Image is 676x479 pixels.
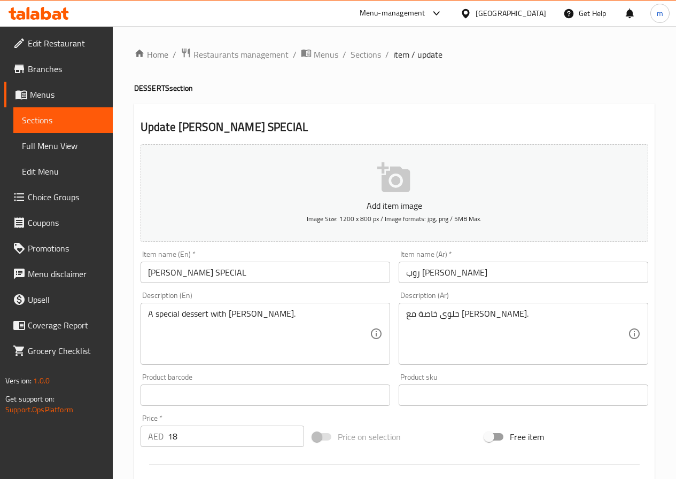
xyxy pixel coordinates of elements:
[28,191,104,203] span: Choice Groups
[5,374,32,388] span: Version:
[385,48,389,61] li: /
[4,338,113,364] a: Grocery Checklist
[181,48,289,61] a: Restaurants management
[4,287,113,312] a: Upsell
[22,139,104,152] span: Full Menu View
[30,88,104,101] span: Menus
[22,165,104,178] span: Edit Menu
[13,107,113,133] a: Sections
[157,199,632,212] p: Add item image
[28,216,104,229] span: Coupons
[351,48,381,61] a: Sections
[338,430,401,443] span: Price on selection
[399,384,648,406] input: Please enter product sku
[307,213,481,225] span: Image Size: 1200 x 800 px / Image formats: jpg, png / 5MB Max.
[28,293,104,306] span: Upsell
[193,48,289,61] span: Restaurants management
[28,319,104,332] span: Coverage Report
[134,83,655,93] h4: DESSERTS section
[343,48,346,61] li: /
[33,374,50,388] span: 1.0.0
[393,48,442,61] span: item / update
[293,48,297,61] li: /
[5,392,55,406] span: Get support on:
[510,430,544,443] span: Free item
[406,309,628,359] textarea: حلوى خاصة مع [PERSON_NAME].
[301,48,338,61] a: Menus
[134,48,168,61] a: Home
[5,403,73,417] a: Support.OpsPlatform
[148,430,164,443] p: AED
[141,119,648,135] h2: Update [PERSON_NAME] SPECIAL
[4,30,113,56] a: Edit Restaurant
[360,7,425,20] div: Menu-management
[476,7,546,19] div: [GEOGRAPHIC_DATA]
[13,159,113,184] a: Edit Menu
[141,144,648,242] button: Add item imageImage Size: 1200 x 800 px / Image formats: jpg, png / 5MB Max.
[141,384,390,406] input: Please enter product barcode
[314,48,338,61] span: Menus
[13,133,113,159] a: Full Menu View
[134,48,655,61] nav: breadcrumb
[4,210,113,235] a: Coupons
[148,309,370,359] textarea: A special dessert with [PERSON_NAME].
[4,235,113,261] a: Promotions
[657,7,663,19] span: m
[28,62,104,75] span: Branches
[4,312,113,338] a: Coverage Report
[168,426,304,447] input: Please enter price
[4,184,113,210] a: Choice Groups
[28,242,104,255] span: Promotions
[173,48,176,61] li: /
[28,37,104,50] span: Edit Restaurant
[4,56,113,82] a: Branches
[4,82,113,107] a: Menus
[22,114,104,127] span: Sections
[399,262,648,283] input: Enter name Ar
[4,261,113,287] a: Menu disclaimer
[28,268,104,280] span: Menu disclaimer
[28,344,104,357] span: Grocery Checklist
[141,262,390,283] input: Enter name En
